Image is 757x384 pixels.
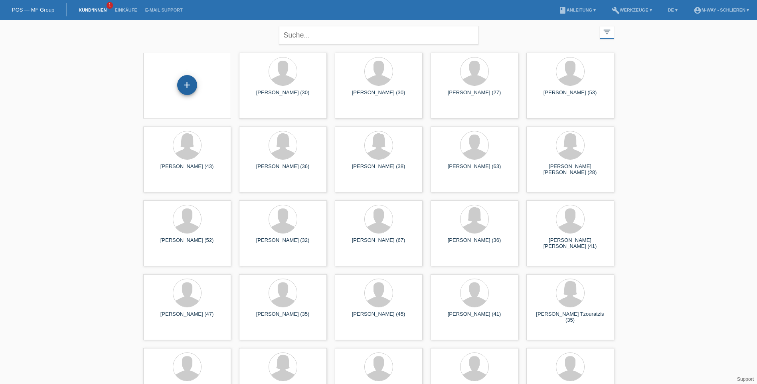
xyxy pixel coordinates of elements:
div: [PERSON_NAME] Tzouratzis (35) [533,311,608,324]
div: [PERSON_NAME] (63) [437,163,512,176]
i: build [612,6,620,14]
i: account_circle [694,6,702,14]
a: Einkäufe [111,8,141,12]
div: [PERSON_NAME] (27) [437,89,512,102]
div: [PERSON_NAME] (47) [150,311,225,324]
div: [PERSON_NAME] (36) [437,237,512,250]
div: [PERSON_NAME] (43) [150,163,225,176]
span: 1 [107,2,113,9]
div: [PERSON_NAME] (32) [245,237,320,250]
a: Support [737,376,754,382]
a: E-Mail Support [141,8,187,12]
div: Kund*in hinzufügen [178,78,197,92]
i: book [559,6,567,14]
div: [PERSON_NAME] (38) [341,163,416,176]
i: filter_list [603,28,611,36]
div: [PERSON_NAME] (36) [245,163,320,176]
div: [PERSON_NAME] (45) [341,311,416,324]
div: [PERSON_NAME] (53) [533,89,608,102]
div: [PERSON_NAME] [PERSON_NAME] (41) [533,237,608,250]
div: [PERSON_NAME] (35) [245,311,320,324]
div: [PERSON_NAME] (30) [341,89,416,102]
input: Suche... [279,26,478,45]
a: DE ▾ [664,8,682,12]
div: [PERSON_NAME] (52) [150,237,225,250]
a: buildWerkzeuge ▾ [608,8,656,12]
div: [PERSON_NAME] (41) [437,311,512,324]
div: [PERSON_NAME] (67) [341,237,416,250]
div: [PERSON_NAME] (30) [245,89,320,102]
a: account_circlem-way - Schlieren ▾ [690,8,753,12]
a: Kund*innen [75,8,111,12]
a: POS — MF Group [12,7,54,13]
div: [PERSON_NAME] [PERSON_NAME] (28) [533,163,608,176]
a: bookAnleitung ▾ [555,8,600,12]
